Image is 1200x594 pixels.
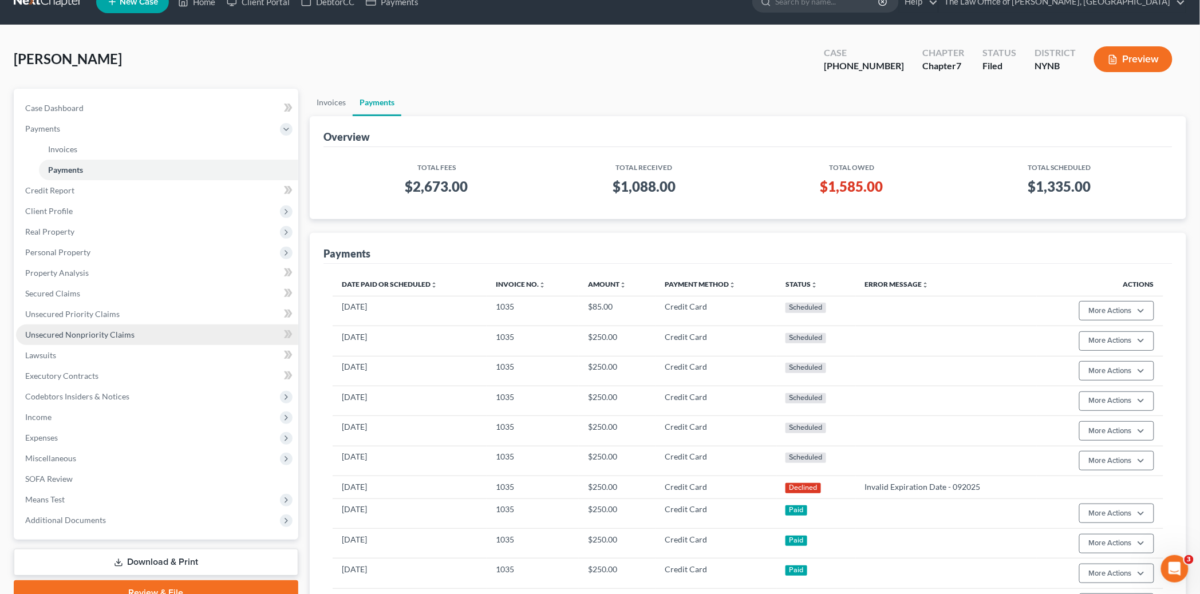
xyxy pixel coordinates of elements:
[785,393,826,403] div: Scheduled
[16,263,298,283] a: Property Analysis
[333,416,487,446] td: [DATE]
[656,386,776,415] td: Credit Card
[333,476,487,498] td: [DATE]
[1037,273,1163,296] th: Actions
[1094,46,1173,72] button: Preview
[579,326,656,356] td: $250.00
[487,446,579,476] td: 1035
[25,391,129,401] span: Codebtors Insiders & Notices
[540,156,748,173] th: Total Received
[342,280,437,288] a: Date Paid or Scheduledunfold_more
[25,309,120,319] span: Unsecured Priority Claims
[579,416,656,446] td: $250.00
[785,303,826,313] div: Scheduled
[333,326,487,356] td: [DATE]
[487,386,579,415] td: 1035
[785,536,807,546] div: Paid
[811,282,818,288] i: unfold_more
[353,89,401,116] a: Payments
[579,528,656,558] td: $250.00
[487,559,579,588] td: 1035
[656,498,776,528] td: Credit Card
[1079,421,1154,441] button: More Actions
[16,283,298,304] a: Secured Claims
[25,474,73,484] span: SOFA Review
[333,386,487,415] td: [DATE]
[487,416,579,446] td: 1035
[579,356,656,386] td: $250.00
[956,60,961,71] span: 7
[785,423,826,433] div: Scheduled
[333,296,487,326] td: [DATE]
[656,296,776,326] td: Credit Card
[333,559,487,588] td: [DATE]
[16,304,298,324] a: Unsecured Priority Claims
[865,280,929,288] a: Error Messageunfold_more
[579,476,656,498] td: $250.00
[333,498,487,528] td: [DATE]
[729,282,736,288] i: unfold_more
[14,549,298,576] a: Download & Print
[1079,504,1154,523] button: More Actions
[25,371,98,381] span: Executory Contracts
[550,177,739,196] h3: $1,088.00
[431,282,437,288] i: unfold_more
[16,180,298,201] a: Credit Report
[956,156,1163,173] th: Total Scheduled
[656,416,776,446] td: Credit Card
[48,165,83,175] span: Payments
[39,139,298,160] a: Invoices
[25,268,89,278] span: Property Analysis
[25,103,84,113] span: Case Dashboard
[785,483,821,493] div: Declined
[487,498,579,528] td: 1035
[25,412,52,422] span: Income
[16,98,298,118] a: Case Dashboard
[14,50,122,67] span: [PERSON_NAME]
[25,247,90,257] span: Personal Property
[333,446,487,476] td: [DATE]
[656,528,776,558] td: Credit Card
[539,282,546,288] i: unfold_more
[785,565,807,576] div: Paid
[25,494,65,504] span: Means Test
[25,433,58,442] span: Expenses
[824,60,904,73] div: [PHONE_NUMBER]
[1079,331,1154,351] button: More Actions
[25,124,60,133] span: Payments
[487,296,579,326] td: 1035
[496,280,546,288] a: Invoice No.unfold_more
[310,89,353,116] a: Invoices
[487,326,579,356] td: 1035
[656,326,776,356] td: Credit Card
[922,282,929,288] i: unfold_more
[16,469,298,489] a: SOFA Review
[1161,555,1189,583] iframe: Intercom live chat
[342,177,531,196] h3: $2,673.00
[487,356,579,386] td: 1035
[579,498,656,528] td: $250.00
[1079,564,1154,583] button: More Actions
[982,46,1016,60] div: Status
[656,356,776,386] td: Credit Card
[333,156,540,173] th: Total Fees
[25,206,73,216] span: Client Profile
[25,350,56,360] span: Lawsuits
[579,296,656,326] td: $85.00
[323,130,370,144] div: Overview
[579,386,656,415] td: $250.00
[665,280,736,288] a: Payment Methodunfold_more
[1079,451,1154,470] button: More Actions
[16,324,298,345] a: Unsecured Nonpriority Claims
[579,446,656,476] td: $250.00
[1079,361,1154,381] button: More Actions
[25,288,80,298] span: Secured Claims
[1035,60,1076,73] div: NYNB
[922,60,964,73] div: Chapter
[487,476,579,498] td: 1035
[656,476,776,498] td: Credit Card
[25,515,106,525] span: Additional Documents
[785,280,818,288] a: Statusunfold_more
[965,177,1154,196] h3: $1,335.00
[656,446,776,476] td: Credit Card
